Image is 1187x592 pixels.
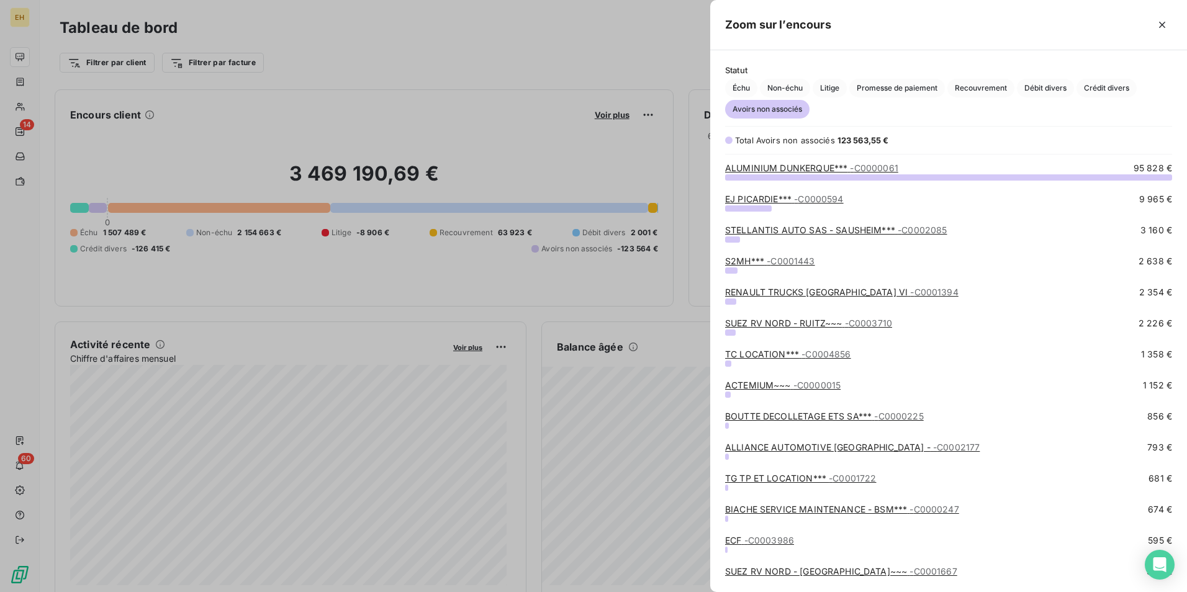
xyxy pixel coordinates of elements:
span: - C0002177 [933,442,980,452]
button: Débit divers [1017,79,1074,97]
span: 2 354 € [1139,286,1172,298]
button: Litige [813,79,847,97]
span: - C0000015 [793,380,841,390]
a: STELLANTIS AUTO SAS - SAUSHEIM*** [725,225,947,235]
span: - C0001722 [829,473,876,483]
h5: Zoom sur l’encours [725,16,831,34]
a: ALLIANCE AUTOMOTIVE [GEOGRAPHIC_DATA] - [725,442,980,452]
button: Recouvrement [947,79,1014,97]
span: 9 965 € [1139,193,1172,205]
span: - C0000061 [850,163,898,173]
span: - C0003710 [845,318,892,328]
a: ALUMINIUM DUNKERQUE*** [725,163,898,173]
button: Crédit divers [1076,79,1137,97]
span: 123 563,55 € [837,135,889,145]
div: Open Intercom Messenger [1145,550,1175,580]
span: - C0001394 [910,287,958,297]
span: 2 226 € [1139,317,1172,330]
button: Promesse de paiement [849,79,945,97]
span: 3 160 € [1140,224,1172,236]
span: - C0000247 [909,504,959,514]
a: TG TP ET LOCATION*** [725,473,877,483]
button: Échu [725,79,757,97]
a: BOUTTE DECOLLETAGE ETS SA*** [725,411,924,421]
span: 674 € [1148,503,1172,516]
span: 1 152 € [1143,379,1172,392]
div: grid [710,162,1187,577]
a: ACTEMIUM~~~ [725,380,841,390]
span: - C0001667 [909,566,957,576]
span: 793 € [1147,441,1172,454]
a: SUEZ RV NORD - RUITZ~~~ [725,318,892,328]
a: BIACHE SERVICE MAINTENANCE - BSM*** [725,504,959,514]
a: RENAULT TRUCKS [GEOGRAPHIC_DATA] VI [725,287,959,297]
span: Total Avoirs non associés [735,135,835,145]
button: Non-échu [760,79,810,97]
span: 1 358 € [1141,348,1172,361]
span: 595 € [1148,534,1172,547]
span: 681 € [1149,472,1172,485]
a: ECF [725,535,794,545]
span: 95 828 € [1134,162,1172,174]
span: Statut [725,65,1172,75]
span: - C0000594 [794,194,843,204]
button: Avoirs non associés [725,100,810,119]
span: - C0001443 [767,256,815,266]
span: 856 € [1147,410,1172,423]
a: SUEZ RV NORD - [GEOGRAPHIC_DATA]~~~ [725,566,957,576]
span: - C0002085 [898,225,947,235]
span: - C0000225 [874,411,923,421]
span: - C0004856 [801,349,851,359]
span: 2 638 € [1139,255,1172,267]
span: - C0003986 [744,535,794,545]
